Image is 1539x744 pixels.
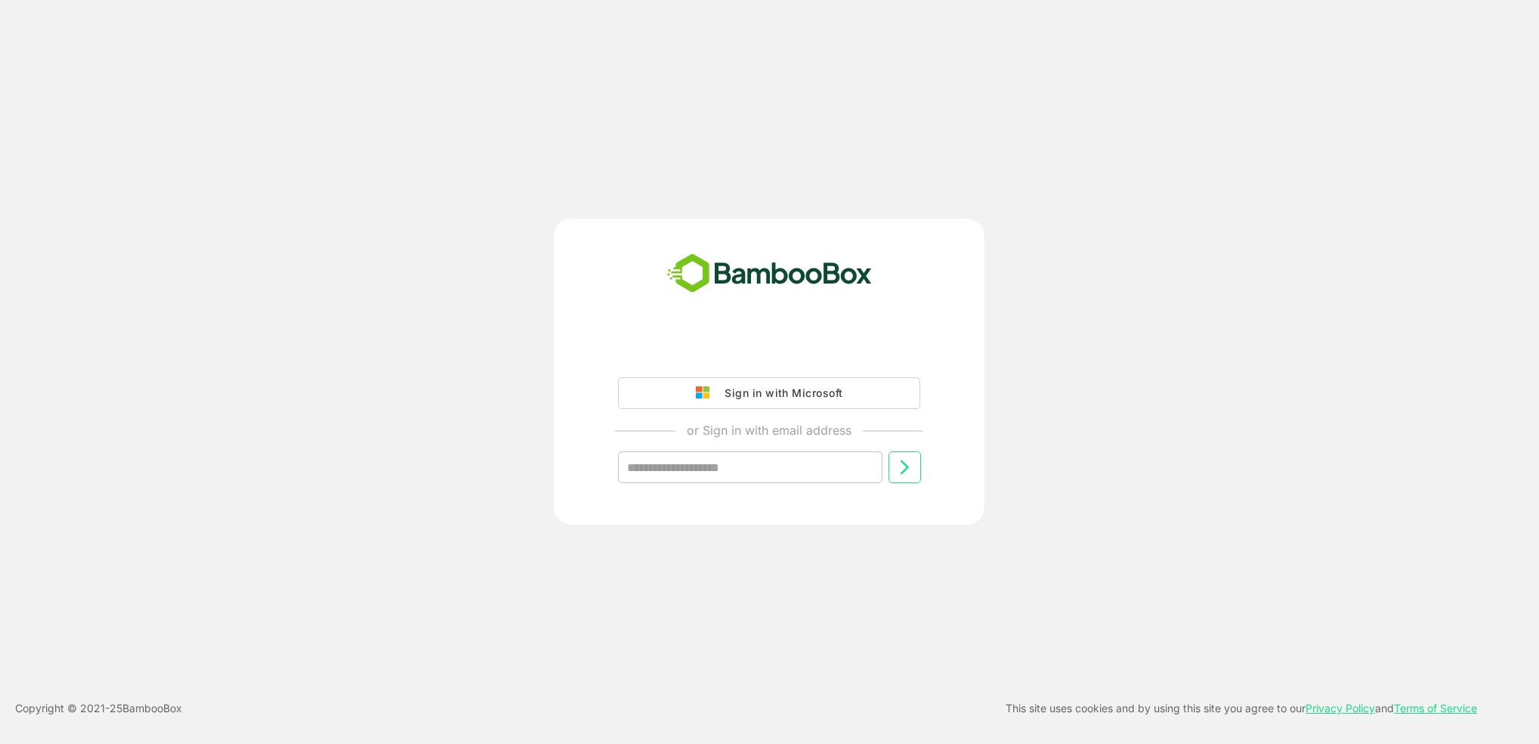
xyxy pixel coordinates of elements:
[1006,699,1477,718] p: This site uses cookies and by using this site you agree to our and
[717,383,842,403] div: Sign in with Microsoft
[659,249,880,299] img: bamboobox
[687,421,851,439] p: or Sign in with email address
[1306,702,1375,715] a: Privacy Policy
[696,386,717,400] img: google
[15,699,182,718] p: Copyright © 2021- 25 BambooBox
[1394,702,1477,715] a: Terms of Service
[618,377,920,409] button: Sign in with Microsoft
